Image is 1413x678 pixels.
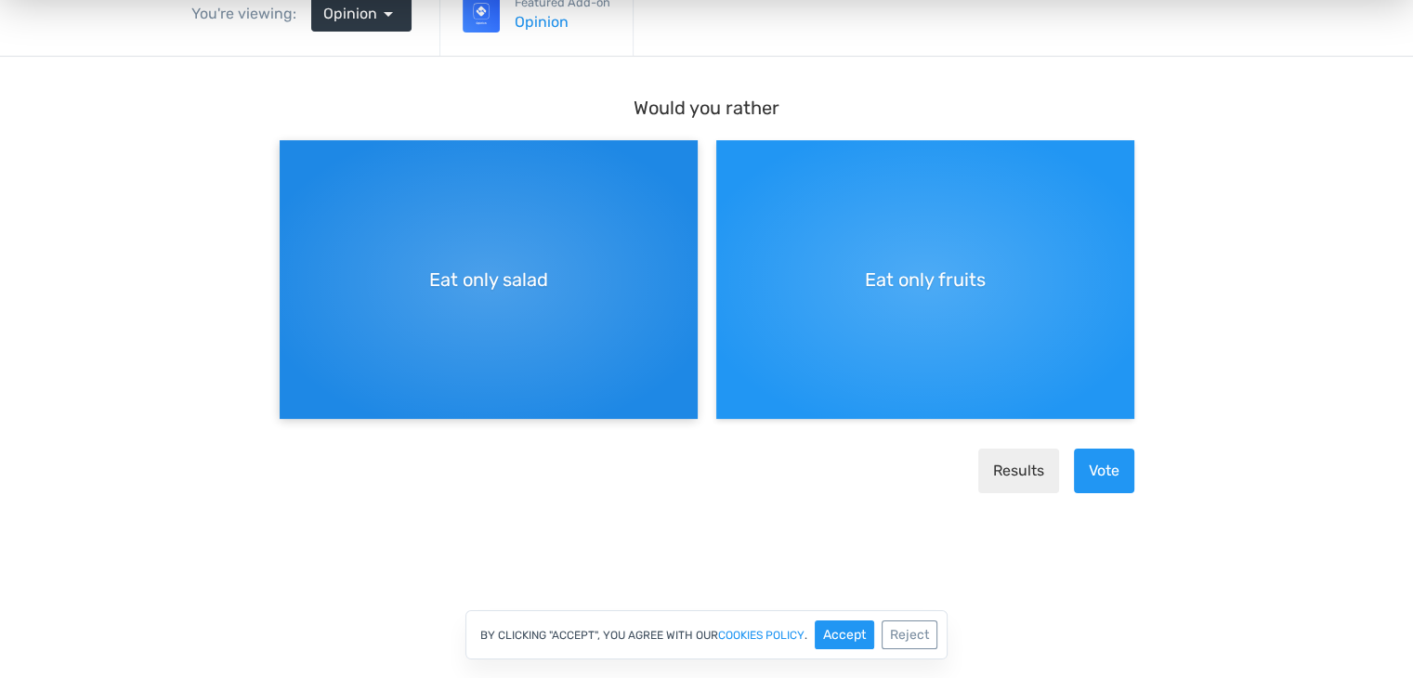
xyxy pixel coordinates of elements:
span: Eat only salad [429,209,548,237]
div: You're viewing: [191,3,311,25]
a: cookies policy [718,630,805,641]
button: Accept [815,620,874,649]
div: By clicking "Accept", you agree with our . [465,610,948,659]
button: Reject [882,620,937,649]
button: Vote [1074,392,1134,437]
a: Opinion [515,11,610,33]
span: Eat only fruits [865,209,986,237]
span: Opinion [323,3,377,25]
button: Results [978,392,1059,437]
p: Would you rather [280,37,1134,65]
span: arrow_drop_down [377,3,399,25]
